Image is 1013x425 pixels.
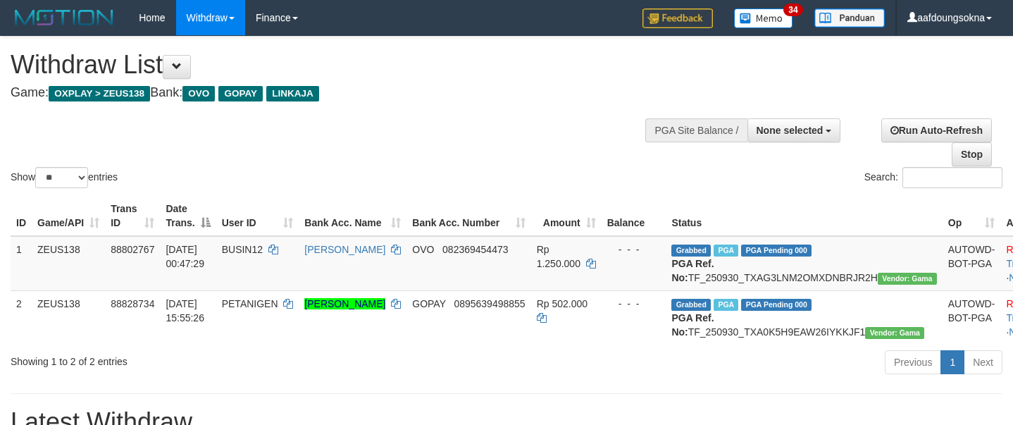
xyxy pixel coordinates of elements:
[182,86,215,101] span: OVO
[531,196,602,236] th: Amount: activate to sort column ascending
[902,167,1002,188] input: Search:
[814,8,885,27] img: panduan.png
[222,298,278,309] span: PETANIGEN
[940,350,964,374] a: 1
[11,236,32,291] td: 1
[666,290,942,345] td: TF_250930_TXA0K5H9EAW26IYKKJF1
[952,142,992,166] a: Stop
[734,8,793,28] img: Button%20Memo.svg
[160,196,216,236] th: Date Trans.: activate to sort column descending
[878,273,937,285] span: Vendor URL: https://trx31.1velocity.biz
[218,86,263,101] span: GOPAY
[881,118,992,142] a: Run Auto-Refresh
[714,245,738,257] span: Marked by aafsreyleap
[666,236,942,291] td: TF_250930_TXAG3LNM2OMXDNBRJR2H
[111,298,154,309] span: 88828734
[11,290,32,345] td: 2
[11,51,661,79] h1: Withdraw List
[454,298,525,309] span: Copy 0895639498855 to clipboard
[671,312,714,338] b: PGA Ref. No:
[964,350,1002,374] a: Next
[943,236,1001,291] td: AUTOWD-BOT-PGA
[537,244,580,269] span: Rp 1.250.000
[166,298,204,324] span: [DATE] 15:55:26
[412,298,445,309] span: GOPAY
[645,118,747,142] div: PGA Site Balance /
[642,8,713,28] img: Feedback.jpg
[266,86,319,101] span: LINKAJA
[607,242,661,257] div: - - -
[747,118,841,142] button: None selected
[671,245,711,257] span: Grabbed
[943,196,1001,236] th: Op: activate to sort column ascending
[32,236,105,291] td: ZEUS138
[166,244,204,269] span: [DATE] 00:47:29
[11,196,32,236] th: ID
[885,350,941,374] a: Previous
[864,167,1002,188] label: Search:
[32,290,105,345] td: ZEUS138
[783,4,802,16] span: 34
[442,244,508,255] span: Copy 082369454473 to clipboard
[671,299,711,311] span: Grabbed
[222,244,263,255] span: BUSIN12
[11,167,118,188] label: Show entries
[35,167,88,188] select: Showentries
[304,298,385,309] a: [PERSON_NAME]
[49,86,150,101] span: OXPLAY > ZEUS138
[537,298,588,309] span: Rp 502.000
[666,196,942,236] th: Status
[865,327,924,339] span: Vendor URL: https://trx31.1velocity.biz
[299,196,406,236] th: Bank Acc. Name: activate to sort column ascending
[714,299,738,311] span: Marked by aafnoeunsreypich
[607,297,661,311] div: - - -
[757,125,824,136] span: None selected
[11,86,661,100] h4: Game: Bank:
[105,196,160,236] th: Trans ID: activate to sort column ascending
[602,196,666,236] th: Balance
[943,290,1001,345] td: AUTOWD-BOT-PGA
[11,349,411,369] div: Showing 1 to 2 of 2 entries
[671,258,714,283] b: PGA Ref. No:
[406,196,530,236] th: Bank Acc. Number: activate to sort column ascending
[304,244,385,255] a: [PERSON_NAME]
[412,244,434,255] span: OVO
[11,7,118,28] img: MOTION_logo.png
[111,244,154,255] span: 88802767
[741,245,812,257] span: PGA Pending
[32,196,105,236] th: Game/API: activate to sort column ascending
[741,299,812,311] span: PGA Pending
[216,196,299,236] th: User ID: activate to sort column ascending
